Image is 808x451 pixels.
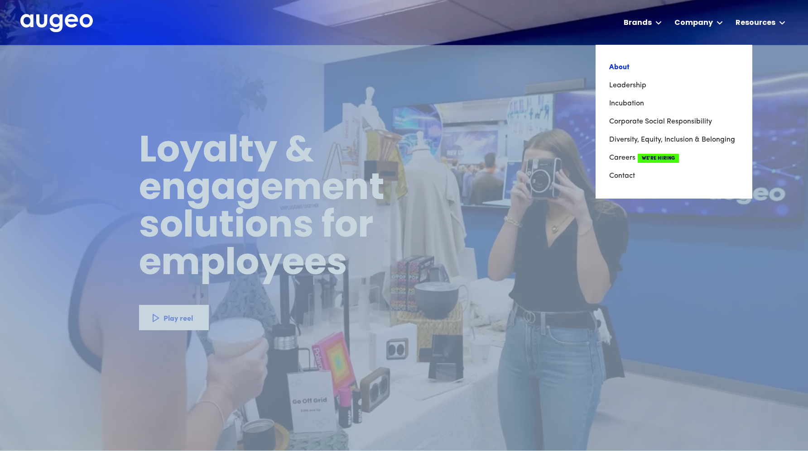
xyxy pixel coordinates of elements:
a: Leadership [609,76,739,95]
img: Augeo's full logo in white. [20,14,93,33]
a: Contact [609,167,739,185]
div: Brands [624,18,652,28]
div: Resources [736,18,775,28]
a: About [609,58,739,76]
a: CareersWe're Hiring [609,149,739,167]
a: Diversity, Equity, Inclusion & Belonging [609,131,739,149]
a: Incubation [609,95,739,113]
a: Corporate Social Responsibility [609,113,739,131]
div: Company [674,18,713,28]
span: We're Hiring [638,154,679,163]
a: home [20,14,93,33]
nav: Company [596,45,752,199]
